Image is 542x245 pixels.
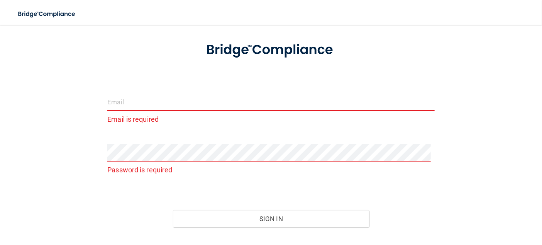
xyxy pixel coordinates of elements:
img: bridge_compliance_login_screen.278c3ca4.svg [192,32,350,68]
img: bridge_compliance_login_screen.278c3ca4.svg [12,6,83,22]
p: Password is required [107,163,434,176]
p: Email is required [107,113,434,126]
button: Sign In [173,210,369,227]
input: Email [107,94,434,111]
